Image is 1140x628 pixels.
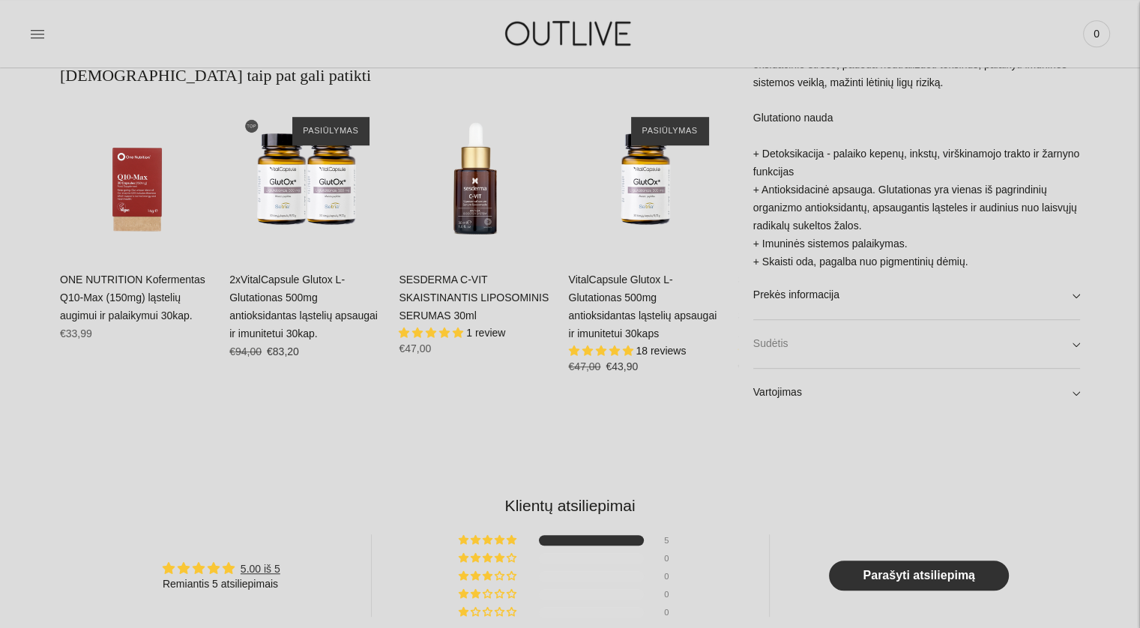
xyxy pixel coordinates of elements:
[1083,17,1110,50] a: 0
[60,102,214,256] a: ONE NUTRITION Kofermentas Q10-Max (150mg) ląstelių augimui ir palaikymui 30kap.
[229,345,262,357] s: €94,00
[459,535,519,546] div: 100% (5) reviews with 5 star rating
[568,360,600,372] s: €47,00
[60,327,92,339] span: €33,99
[568,345,636,357] span: 5.00 stars
[568,274,717,339] a: VitalCapsule Glutox L-Glutationas 500mg antioksidantas ląstelių apsaugai ir imunitetui 30kaps
[476,7,663,59] img: OUTLIVE
[229,274,378,339] a: 2xVitalCapsule Glutox L-Glutationas 500mg antioksidantas ląstelių apsaugai ir imunitetui 30kap.
[399,342,431,354] span: €47,00
[163,577,280,592] div: Remiantis 5 atsiliepimais
[399,274,549,321] a: SESDERMA C-VIT SKAISTINANTIS LIPOSOMINIS SERUMAS 30ml
[241,563,280,575] a: 5.00 iš 5
[163,560,280,577] div: Average rating is 5.00 stars
[267,345,299,357] span: €83,20
[568,102,723,256] a: VitalCapsule Glutox L-Glutationas 500mg antioksidantas ląstelių apsaugai ir imunitetui 30kaps
[753,320,1080,368] a: Sudėtis
[72,495,1068,516] h2: Klientų atsiliepimai
[753,369,1080,417] a: Vartojimas
[829,561,1009,591] a: Parašyti atsiliepimą
[753,271,1080,319] a: Prekės informacija
[664,535,682,546] div: 5
[229,102,384,256] a: 2xVitalCapsule Glutox L-Glutationas 500mg antioksidantas ląstelių apsaugai ir imunitetui 30kap.
[399,327,466,339] span: 5.00 stars
[399,102,553,256] a: SESDERMA C-VIT SKAISTINANTIS LIPOSOMINIS SERUMAS 30ml
[606,360,638,372] span: €43,90
[60,64,723,87] h2: [DEMOGRAPHIC_DATA] taip pat gali patikti
[60,274,205,321] a: ONE NUTRITION Kofermentas Q10-Max (150mg) ląstelių augimui ir palaikymui 30kap.
[636,345,686,357] span: 18 reviews
[466,327,505,339] span: 1 review
[1086,23,1107,44] span: 0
